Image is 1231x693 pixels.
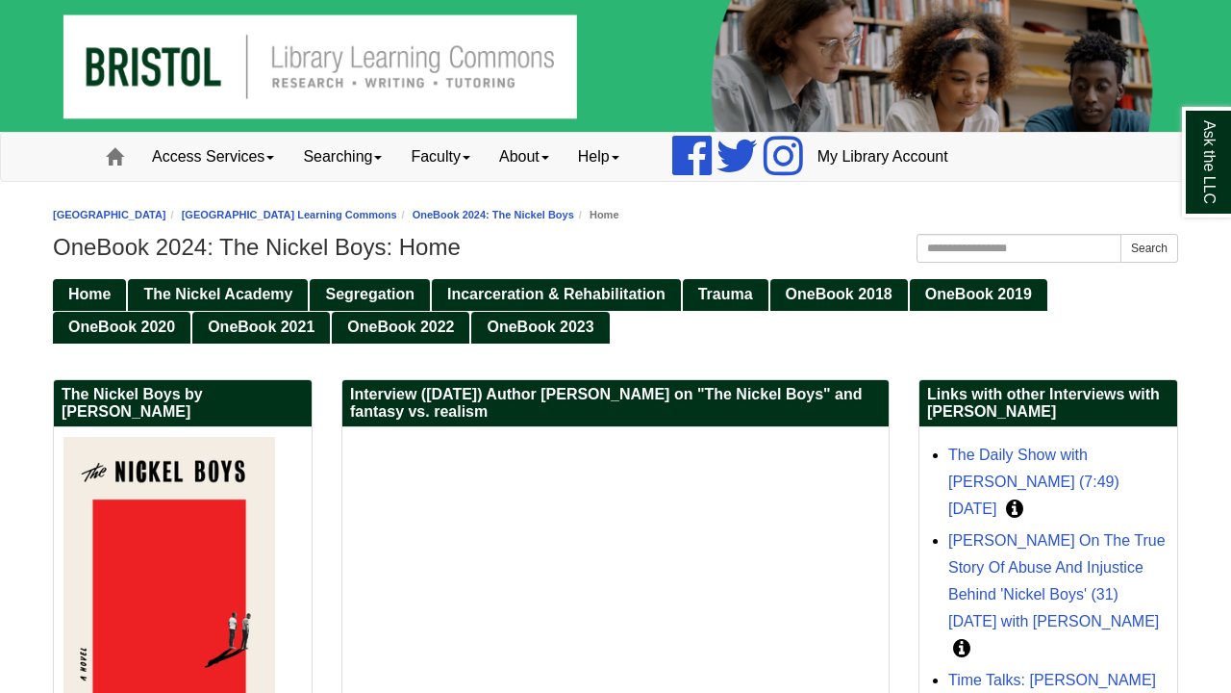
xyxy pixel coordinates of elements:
button: Search [1120,234,1178,263]
a: OneBook 2018 [770,279,908,311]
h1: OneBook 2024: The Nickel Boys: Home [53,234,1178,261]
a: Home [53,279,126,311]
nav: breadcrumb [53,206,1178,224]
a: OneBook 2022 [332,312,469,344]
a: The Nickel Academy [128,279,308,311]
a: Segregation [310,279,429,311]
a: [GEOGRAPHIC_DATA] Learning Commons [182,209,397,220]
a: Faculty [396,133,485,181]
span: Incarceration & Rehabilitation [447,286,666,302]
a: About [485,133,564,181]
span: OneBook 2020 [68,319,175,335]
a: OneBook 2024: The Nickel Boys [413,209,574,220]
h2: The Nickel Boys by [PERSON_NAME] [54,380,312,427]
a: Help [564,133,634,181]
a: OneBook 2019 [910,279,1047,311]
span: OneBook 2021 [208,319,314,335]
a: Searching [289,133,396,181]
span: Trauma [698,286,753,302]
span: Segregation [325,286,414,302]
a: Access Services [138,133,289,181]
a: OneBook 2023 [471,312,609,344]
span: OneBook 2023 [487,319,593,335]
span: Home [68,286,111,302]
a: [GEOGRAPHIC_DATA] [53,209,166,220]
a: [PERSON_NAME] On The True Story Of Abuse And Injustice Behind 'Nickel Boys' (31) [DATE] with [PER... [948,532,1166,629]
span: The Nickel Academy [143,286,292,302]
li: Home [574,206,619,224]
a: Trauma [683,279,768,311]
div: Guide Pages [53,277,1178,343]
a: The Daily Show with [PERSON_NAME] (7:49) [DATE] [948,447,1119,517]
a: My Library Account [803,133,963,181]
span: OneBook 2022 [347,319,454,335]
span: OneBook 2018 [786,286,892,302]
h2: Links with other Interviews with [PERSON_NAME] [919,380,1177,427]
a: OneBook 2021 [192,312,330,344]
h2: Interview ([DATE]) Author [PERSON_NAME] on "The Nickel Boys" and fantasy vs. realism [342,380,889,427]
a: OneBook 2020 [53,312,190,344]
a: Incarceration & Rehabilitation [432,279,681,311]
span: OneBook 2019 [925,286,1032,302]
